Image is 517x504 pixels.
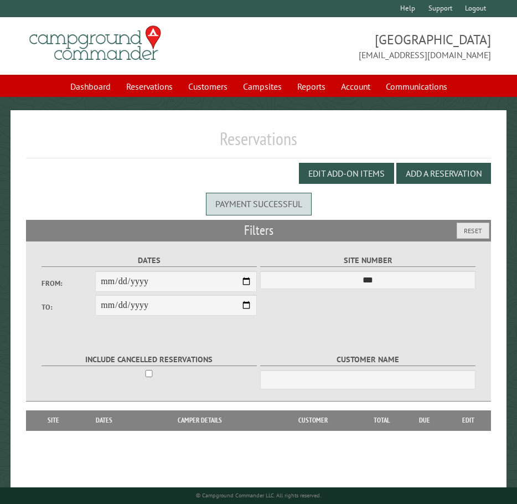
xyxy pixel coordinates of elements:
th: Edit [446,410,491,430]
span: [GEOGRAPHIC_DATA] [EMAIL_ADDRESS][DOMAIN_NAME] [258,30,491,61]
label: Customer Name [260,353,475,366]
a: Dashboard [64,76,117,97]
th: Due [404,410,446,430]
th: Customer [267,410,359,430]
a: Campsites [236,76,288,97]
label: Include Cancelled Reservations [42,353,257,366]
a: Reports [291,76,332,97]
small: © Campground Commander LLC. All rights reserved. [196,492,321,499]
label: From: [42,278,95,289]
th: Camper Details [133,410,267,430]
button: Edit Add-on Items [299,163,394,184]
button: Add a Reservation [396,163,491,184]
button: Reset [457,223,489,239]
div: Payment successful [206,193,312,215]
img: Campground Commander [26,22,164,65]
h1: Reservations [26,128,492,158]
h2: Filters [26,220,492,241]
label: To: [42,302,95,312]
th: Dates [75,410,133,430]
a: Customers [182,76,234,97]
label: Dates [42,254,257,267]
a: Communications [379,76,454,97]
label: Site Number [260,254,475,267]
th: Site [32,410,75,430]
th: Total [359,410,404,430]
a: Reservations [120,76,179,97]
a: Account [334,76,377,97]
